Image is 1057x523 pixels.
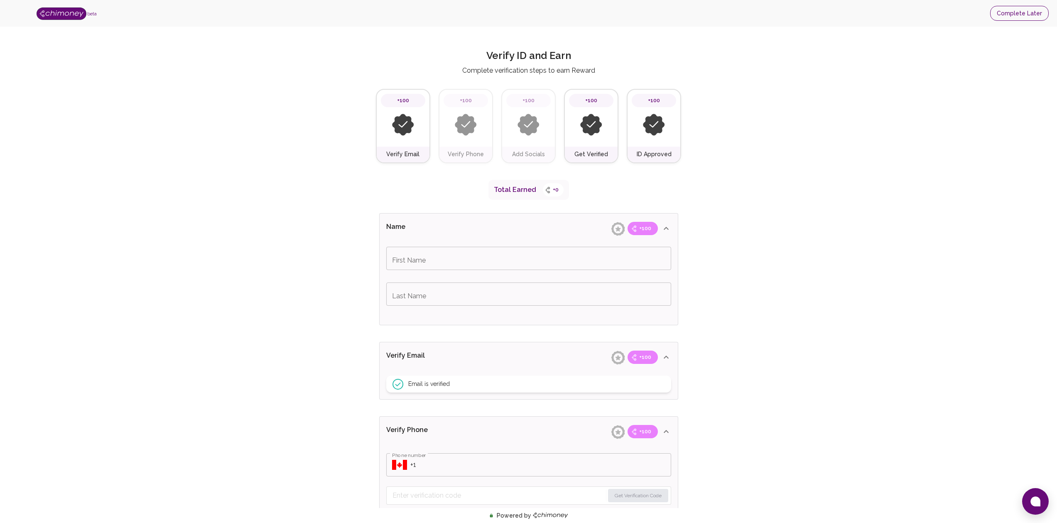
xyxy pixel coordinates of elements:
img: inactive [392,114,414,136]
div: Name+100 [380,447,678,518]
img: inactive [517,114,540,136]
button: Open chat window [1022,488,1049,515]
h6: ID Approved [637,150,672,159]
span: +100 [634,353,656,361]
button: Complete Later [990,6,1049,21]
div: Name+100 [380,243,678,325]
img: Logo [37,7,86,20]
img: inactive [643,114,665,136]
div: Name+100 [380,214,678,243]
h2: Verify ID and Earn [486,49,571,66]
h6: Add Socials [512,150,545,159]
p: Name [386,222,477,235]
p: Verify Email [386,351,477,364]
span: +0 [548,186,564,194]
div: Name+100 [380,372,678,399]
label: Phone number [392,452,426,459]
h6: Get Verified [574,150,608,159]
img: inactive [455,114,477,136]
span: +100 [580,96,602,105]
span: +100 [643,96,665,105]
p: Verify Phone [386,425,477,438]
span: +100 [634,427,656,436]
p: Complete verification steps to earn Reward [462,66,595,76]
p: Total Earned [494,185,536,195]
h6: Verify Phone [448,150,484,159]
span: +100 [634,224,656,233]
img: inactive [580,114,602,136]
button: Select country [392,459,407,471]
span: Email is verified [408,380,450,388]
span: +100 [517,96,540,105]
input: +1 (702) 123-4567 [410,453,671,476]
span: beta [87,11,97,16]
span: +100 [455,96,477,105]
span: +100 [392,96,414,105]
div: Verify Phone+100 [380,417,678,447]
button: Get Verification Code [608,489,668,502]
h6: Verify Email [386,150,419,159]
input: Enter verification code [392,489,604,502]
div: Verify Email+100 [380,342,678,372]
